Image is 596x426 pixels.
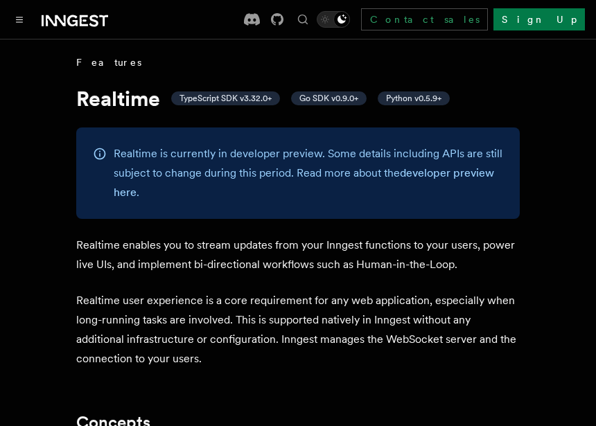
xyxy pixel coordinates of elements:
p: Realtime user experience is a core requirement for any web application, especially when long-runn... [76,291,520,369]
h1: Realtime [76,86,520,111]
button: Find something... [295,11,311,28]
button: Toggle dark mode [317,11,350,28]
span: Features [76,55,141,69]
span: Go SDK v0.9.0+ [299,93,358,104]
p: Realtime is currently in developer preview. Some details including APIs are still subject to chan... [114,144,503,202]
a: Contact sales [361,8,488,30]
span: TypeScript SDK v3.32.0+ [179,93,272,104]
p: Realtime enables you to stream updates from your Inngest functions to your users, power live UIs,... [76,236,520,274]
span: Python v0.5.9+ [386,93,441,104]
a: Sign Up [493,8,585,30]
button: Toggle navigation [11,11,28,28]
